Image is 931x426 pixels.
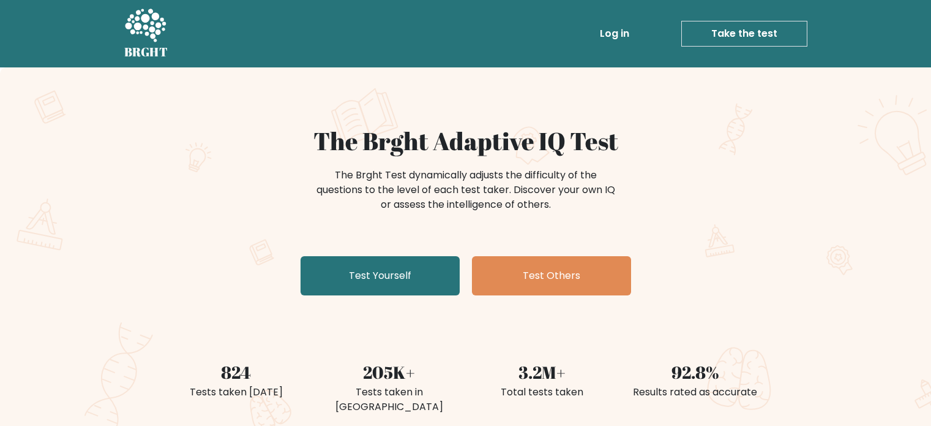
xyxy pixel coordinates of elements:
div: The Brght Test dynamically adjusts the difficulty of the questions to the level of each test take... [313,168,619,212]
h1: The Brght Adaptive IQ Test [167,126,765,156]
div: Results rated as accurate [626,385,765,400]
div: Tests taken in [GEOGRAPHIC_DATA] [320,385,458,414]
a: Test Yourself [301,256,460,295]
a: Log in [595,21,634,46]
a: Take the test [681,21,807,47]
h5: BRGHT [124,45,168,59]
div: 3.2M+ [473,359,611,385]
div: 824 [167,359,305,385]
div: Tests taken [DATE] [167,385,305,400]
div: 92.8% [626,359,765,385]
a: BRGHT [124,5,168,63]
div: 205K+ [320,359,458,385]
div: Total tests taken [473,385,611,400]
a: Test Others [472,256,631,295]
